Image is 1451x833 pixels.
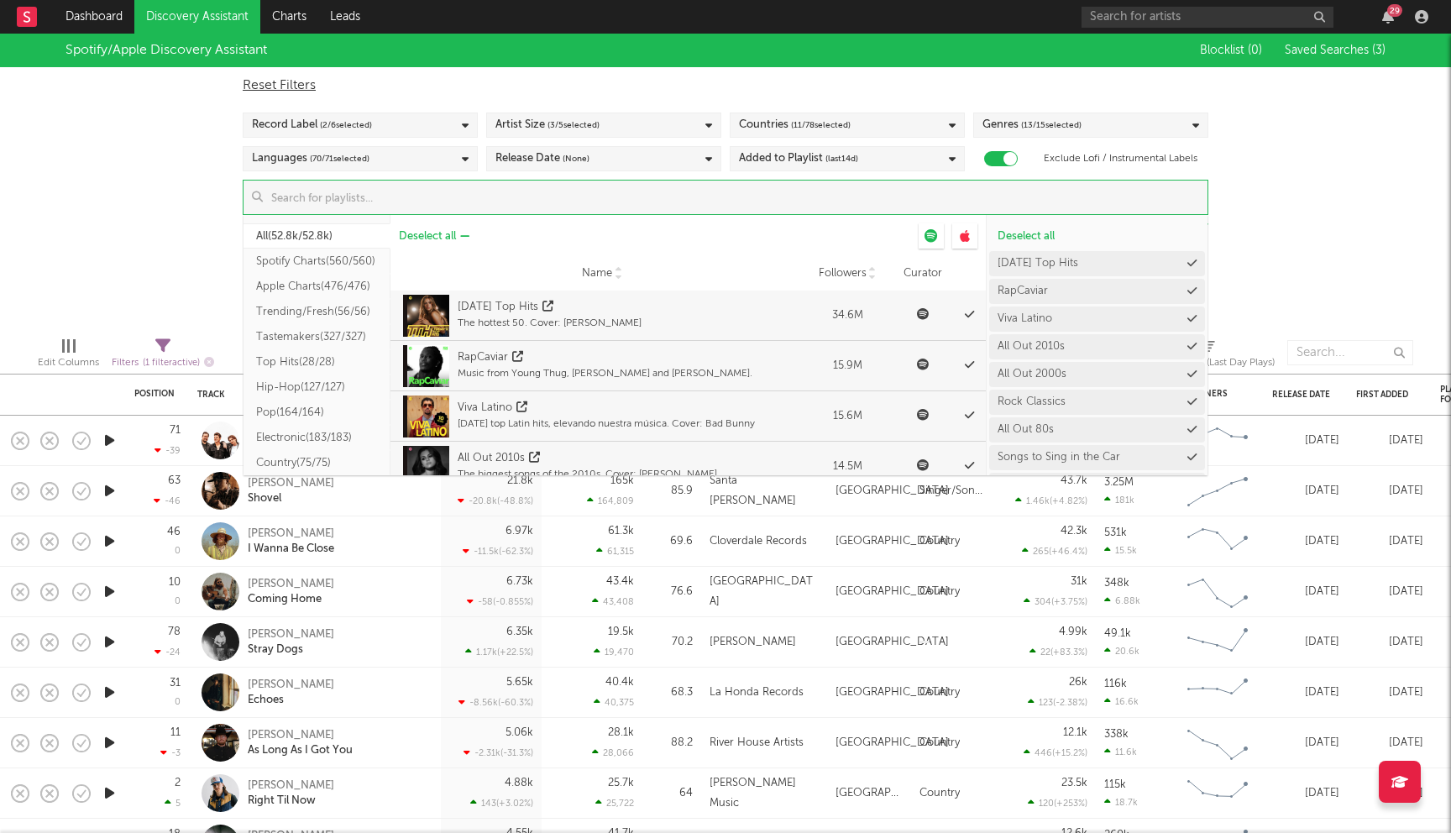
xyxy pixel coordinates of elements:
div: Stray Dogs [248,642,334,657]
div: 123 ( -2.38 % ) [1028,697,1087,708]
button: Top Hits(28/28) [244,349,390,375]
div: -46 [154,495,181,506]
div: Rock Classics [998,396,1066,407]
div: [DATE] [1272,683,1339,703]
button: Electronic(183/183) [244,425,390,450]
div: 70.2 [651,632,693,652]
div: [PERSON_NAME] [248,476,334,491]
div: Genres [982,115,1082,135]
button: Hip-Hop(127/127) [244,375,390,400]
span: Deselect all [399,231,456,242]
div: Viva Latino [458,400,512,416]
div: Track [197,390,424,400]
div: Right Til Now [248,794,334,809]
button: Country(75/75) [244,450,390,475]
div: 40,375 [594,697,634,708]
div: 4.88k [505,778,533,788]
div: [GEOGRAPHIC_DATA] [836,532,949,552]
div: Country [919,783,960,804]
div: Position [134,389,175,399]
div: First Added [1356,390,1415,400]
a: [PERSON_NAME]Echoes [248,678,334,708]
div: Release Date [495,149,589,169]
div: [DATE] [1272,733,1339,753]
div: 11 [170,727,181,738]
div: 23.5k [1061,778,1087,788]
a: [PERSON_NAME]Shovel [248,476,334,506]
div: [DATE] [1272,582,1339,602]
a: Viva Latino [998,313,1052,324]
div: 143 ( +3.02 % ) [470,798,533,809]
button: Trending/Fresh(56/56) [244,299,390,324]
button: Viva Latino [989,306,1205,332]
div: Reset Filters [243,76,1208,96]
svg: Chart title [1180,722,1255,764]
button: Tastemakers(327/327) [244,324,390,349]
div: 10 [169,577,181,588]
div: 28,066 [592,747,634,758]
div: 25.7k [608,778,634,788]
div: RapCaviar [458,349,508,366]
div: 115k [1104,779,1126,790]
div: Spotify/Apple Discovery Assistant [65,40,267,60]
div: 20.6k [1104,646,1139,657]
div: Filters [112,353,214,374]
a: All Out 80s [998,424,1054,435]
div: River House Artists [710,733,804,753]
div: 43,408 [592,596,634,607]
div: [GEOGRAPHIC_DATA] [836,481,949,501]
div: [DATE] Top Hits [458,299,538,316]
div: Cloverdale Records [710,532,807,552]
span: ( 0 ) [1248,45,1262,56]
div: -58 ( -0.855 % ) [467,596,533,607]
div: 165k [610,475,634,486]
div: [PERSON_NAME] [248,527,334,542]
div: [PERSON_NAME] [710,632,796,652]
button: All(52.8k/52.8k) [244,223,390,249]
div: 116k [1104,678,1127,689]
div: 6.35k [506,626,533,637]
div: The biggest songs of the 2010s. Cover: [PERSON_NAME] [458,467,717,482]
div: [DATE] [1356,683,1423,703]
div: 11.6k [1104,747,1137,757]
button: Pop(164/164) [244,400,390,425]
div: [DATE] [1272,783,1339,804]
div: -8.56k ( -60.3 % ) [458,697,533,708]
span: ( 2 / 6 selected) [320,115,372,135]
a: Songs to Sing in the Car [998,452,1120,463]
div: [GEOGRAPHIC_DATA] [836,683,949,703]
div: Artist Size [495,115,600,135]
div: 68.3 [651,683,693,703]
div: 1.17k ( +22.5 % ) [465,647,533,657]
div: [PERSON_NAME] [248,778,334,794]
div: -11.5k ( -62.3 % ) [463,546,533,557]
div: [GEOGRAPHIC_DATA] [836,632,949,652]
div: Last Day Plays (Last Day Plays) [1141,353,1275,373]
div: 3.25M [1104,477,1134,488]
span: ( 70 / 71 selected) [310,149,369,169]
div: 15.6M [814,408,881,425]
div: 63 [168,475,181,486]
div: Release Date [1272,390,1331,400]
div: -24 [155,647,181,657]
button: Beast Mode [989,473,1205,498]
div: 531k [1104,527,1127,538]
div: 5.65k [506,677,533,688]
div: 29 [1387,4,1402,17]
div: -39 [155,445,181,456]
div: [DATE] [1356,532,1423,552]
button: 29 [1382,10,1394,24]
button: Apple Charts(476/476) [244,274,390,299]
div: 5.06k [505,727,533,738]
div: 12.1k [1063,727,1087,738]
div: 28.1k [608,727,634,738]
button: Songs to Sing in the Car [989,445,1205,470]
div: [DATE] [1272,532,1339,552]
div: 64 [651,783,693,804]
div: 304 ( +3.75 % ) [1024,596,1087,607]
div: 25,722 [595,798,634,809]
div: RapCaviar [998,286,1048,296]
button: RapCaviar [989,279,1205,304]
div: 78 [168,626,181,637]
div: All Out 2000s [998,369,1066,380]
